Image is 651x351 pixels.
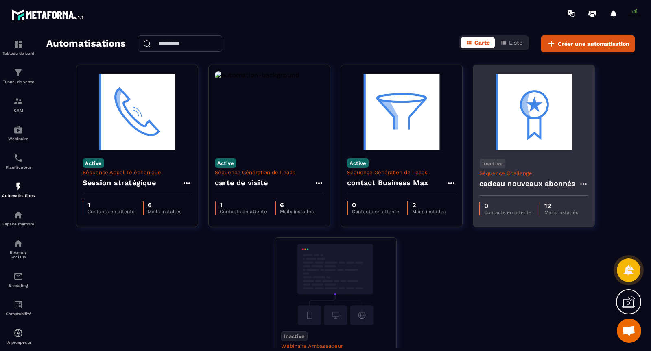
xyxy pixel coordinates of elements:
[13,153,23,163] img: scheduler
[2,294,35,322] a: accountantaccountantComptabilité
[347,177,428,188] h4: contact Business Max
[484,202,531,210] p: 0
[2,265,35,294] a: emailemailE-mailing
[2,119,35,147] a: automationsautomationsWebinaire
[83,158,104,168] p: Active
[2,312,35,316] p: Comptabilité
[215,177,268,188] h4: carte de visite
[13,271,23,281] img: email
[496,37,527,48] button: Liste
[13,238,23,248] img: social-network
[2,33,35,62] a: formationformationTableau de bord
[2,193,35,198] p: Automatisations
[83,71,192,152] img: automation-background
[148,209,181,214] p: Mails installés
[46,35,126,52] h2: Automatisations
[2,250,35,259] p: Réseaux Sociaux
[558,40,629,48] span: Créer une automatisation
[474,39,490,46] span: Carte
[2,222,35,226] p: Espace membre
[541,35,635,52] button: Créer une automatisation
[2,90,35,119] a: formationformationCRM
[479,170,588,176] p: Séquence Challenge
[215,71,324,152] img: automation-background
[280,209,314,214] p: Mails installés
[2,136,35,141] p: Webinaire
[2,51,35,56] p: Tableau de bord
[479,158,506,169] p: Inactive
[352,201,399,209] p: 0
[280,201,314,209] p: 6
[2,232,35,265] a: social-networksocial-networkRéseaux Sociaux
[13,182,23,191] img: automations
[2,175,35,204] a: automationsautomationsAutomatisations
[13,300,23,310] img: accountant
[479,71,588,152] img: automation-background
[2,108,35,113] p: CRM
[347,169,456,175] p: Séquence Génération de Leads
[2,165,35,169] p: Planificateur
[2,147,35,175] a: schedulerschedulerPlanificateur
[11,7,85,22] img: logo
[347,71,456,152] img: automation-background
[220,209,267,214] p: Contacts en attente
[83,177,156,188] h4: Session stratégique
[352,209,399,214] p: Contacts en attente
[2,204,35,232] a: automationsautomationsEspace membre
[544,210,578,215] p: Mails installés
[479,178,576,189] h4: cadeau nouveaux abonnés
[412,209,446,214] p: Mails installés
[509,39,522,46] span: Liste
[83,169,192,175] p: Séquence Appel Téléphonique
[13,210,23,220] img: automations
[2,340,35,344] p: IA prospects
[215,169,324,175] p: Séquence Génération de Leads
[281,244,390,325] img: automation-background
[2,62,35,90] a: formationformationTunnel de vente
[461,37,495,48] button: Carte
[13,328,23,338] img: automations
[281,331,308,341] p: Inactive
[13,68,23,78] img: formation
[87,209,135,214] p: Contacts en attente
[2,80,35,84] p: Tunnel de vente
[2,283,35,288] p: E-mailing
[220,201,267,209] p: 1
[148,201,181,209] p: 6
[617,318,641,343] a: Ouvrir le chat
[412,201,446,209] p: 2
[484,210,531,215] p: Contacts en attente
[87,201,135,209] p: 1
[544,202,578,210] p: 12
[13,39,23,49] img: formation
[347,158,369,168] p: Active
[13,125,23,134] img: automations
[13,96,23,106] img: formation
[215,158,236,168] p: Active
[281,343,390,349] p: Wébinaire Ambassadeur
